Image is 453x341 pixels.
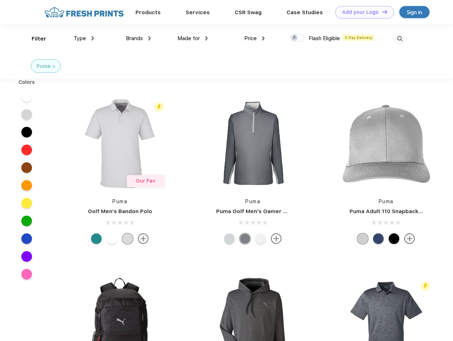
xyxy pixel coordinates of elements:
[245,199,260,204] a: Puma
[339,96,433,191] img: func=resize&h=266
[37,63,50,70] div: Puma
[379,199,394,204] a: Puma
[255,233,266,244] div: Bright White
[373,233,384,244] div: Peacoat with Qut Shd
[154,102,164,112] img: flash_active_toggle.svg
[357,233,368,244] div: Quarry Brt Whit
[382,10,387,14] img: DT
[32,35,46,43] div: Filter
[205,36,208,40] img: dropdown.png
[389,233,399,244] div: Pma Blk Pma Blk
[13,79,41,86] div: Colors
[138,233,149,244] img: more.svg
[394,33,406,45] img: desktop_search.svg
[177,35,200,42] span: Made for
[53,65,55,68] img: filter_cancel.svg
[421,281,430,291] img: flash_active_toggle.svg
[407,8,422,16] div: Sign in
[91,233,102,244] div: Green Lagoon
[216,208,329,215] a: Puma Golf Men's Gamer Golf Quarter-Zip
[122,233,133,244] div: High Rise
[206,96,300,191] img: func=resize&h=266
[342,9,379,15] div: Add your Logo
[74,35,86,42] span: Type
[262,36,265,40] img: dropdown.png
[240,233,250,244] div: Quiet Shade
[399,6,430,18] a: Sign in
[91,36,94,40] img: dropdown.png
[126,35,143,42] span: Brands
[244,35,257,42] span: Price
[112,199,127,204] a: Puma
[107,233,117,244] div: Bright White
[186,9,210,16] a: Services
[224,233,235,244] div: High Rise
[148,36,151,40] img: dropdown.png
[88,208,152,215] a: Golf Men's Bandon Polo
[42,6,126,18] img: fo%20logo%202.webp
[271,233,282,244] img: more.svg
[235,9,262,16] a: CSR Swag
[135,9,161,16] a: Products
[309,35,340,42] span: Flash Eligible
[136,178,155,184] span: Our Fav
[404,233,415,244] img: more.svg
[73,96,167,191] img: func=resize&h=266
[343,34,374,41] span: 5 Day Delivery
